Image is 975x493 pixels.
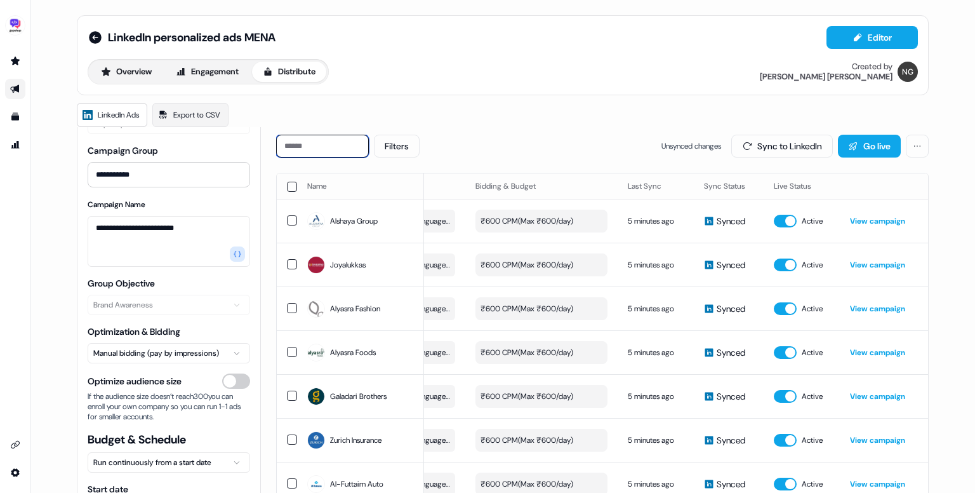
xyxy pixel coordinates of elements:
[5,51,25,71] a: Go to prospects
[165,62,249,82] button: Engagement
[98,109,139,121] span: LinkedIn Ads
[838,135,901,158] button: Go live
[5,107,25,127] a: Go to templates
[88,432,250,447] span: Budget & Schedule
[481,259,573,271] div: ₹600 CPM ( Max ₹600/day )
[152,103,229,127] a: Export to CSV
[618,418,694,462] td: 5 minutes ago
[5,435,25,455] a: Go to integrations
[717,302,745,315] span: Synced
[481,390,573,403] div: ₹600 CPM ( Max ₹600/day )
[717,346,745,359] span: Synced
[731,135,833,158] button: Sync to LinkedIn
[475,429,607,452] button: ₹600 CPM(Max ₹600/day)
[330,478,383,490] span: Al-Futtaim Auto
[618,243,694,287] td: 5 minutes ago
[802,478,823,490] span: Active
[898,62,918,82] img: Nikunj
[802,259,823,271] span: Active
[88,375,182,388] span: Optimize audience size
[475,253,607,276] button: ₹600 CPM(Max ₹600/day)
[222,374,250,389] button: Optimize audience size
[465,173,618,199] th: Bidding & Budget
[850,435,905,445] a: View campaign
[330,434,381,447] span: Zurich Insurance
[717,259,745,271] span: Synced
[661,140,721,152] span: Unsynced changes
[330,215,378,227] span: Alshaya Group
[297,173,424,199] th: Name
[618,199,694,243] td: 5 minutes ago
[850,391,905,402] a: View campaign
[374,135,420,158] button: Filters
[252,62,326,82] button: Distribute
[717,478,745,490] span: Synced
[90,62,162,82] button: Overview
[802,215,823,227] span: Active
[5,463,25,483] a: Go to integrations
[852,62,892,72] div: Created by
[760,72,892,82] div: [PERSON_NAME] [PERSON_NAME]
[618,173,694,199] th: Last Sync
[802,302,823,315] span: Active
[481,478,573,490] div: ₹600 CPM ( Max ₹600/day )
[618,330,694,374] td: 5 minutes ago
[717,215,745,227] span: Synced
[88,278,155,289] label: Group Objective
[5,135,25,155] a: Go to attribution
[330,259,366,271] span: Joyalukkas
[850,260,905,270] a: View campaign
[826,32,918,46] a: Editor
[475,297,607,320] button: ₹600 CPM(Max ₹600/day)
[850,216,905,226] a: View campaign
[108,30,275,45] span: LinkedIn personalized ads MENA
[481,215,573,227] div: ₹600 CPM ( Max ₹600/day )
[850,304,905,314] a: View campaign
[330,390,387,403] span: Galadari Brothers
[826,26,918,49] button: Editor
[88,145,158,156] label: Campaign Group
[802,390,823,403] span: Active
[764,173,840,199] th: Live Status
[618,287,694,330] td: 5 minutes ago
[88,199,145,210] label: Campaign Name
[694,173,764,199] th: Sync Status
[475,210,607,233] button: ₹600 CPM(Max ₹600/day)
[5,79,25,99] a: Go to outbound experience
[717,434,745,447] span: Synced
[88,391,250,422] span: If the audience size doesn’t reach 300 you can enroll your own company so you can run 1-1 ads for...
[330,302,380,315] span: Alyasra Fashion
[802,346,823,359] span: Active
[618,374,694,418] td: 5 minutes ago
[906,135,929,158] button: More actions
[481,302,573,315] div: ₹600 CPM ( Max ₹600/day )
[475,341,607,364] button: ₹600 CPM(Max ₹600/day)
[717,390,745,403] span: Synced
[173,109,220,121] span: Export to CSV
[802,434,823,447] span: Active
[88,326,180,337] label: Optimization & Bidding
[481,434,573,447] div: ₹600 CPM ( Max ₹600/day )
[850,479,905,489] a: View campaign
[850,348,905,358] a: View campaign
[475,385,607,408] button: ₹600 CPM(Max ₹600/day)
[77,103,147,127] a: LinkedIn Ads
[481,346,573,359] div: ₹600 CPM ( Max ₹600/day )
[330,346,376,359] span: Alyasra Foods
